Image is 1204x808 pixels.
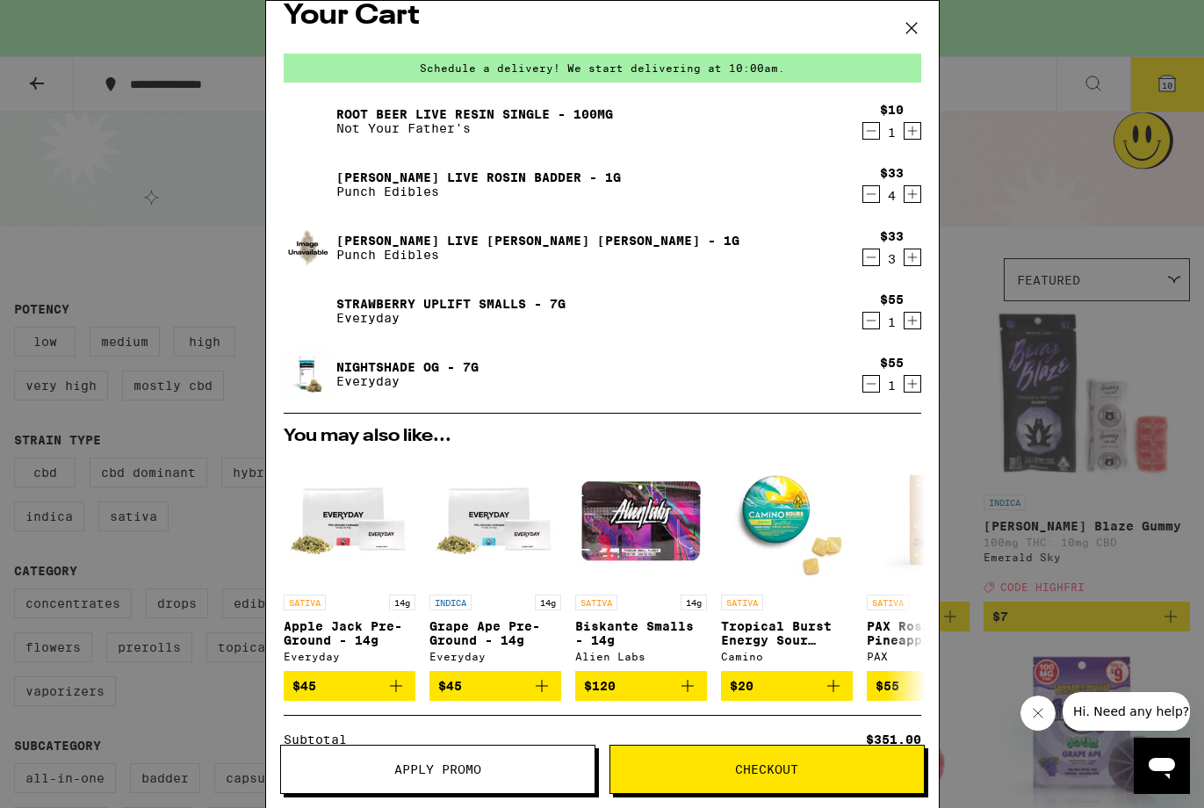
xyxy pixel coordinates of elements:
[429,595,472,610] p: INDICA
[721,595,763,610] p: SATIVA
[862,185,880,203] button: Decrement
[721,651,853,662] div: Camino
[876,679,899,693] span: $55
[880,379,904,393] div: 1
[735,763,798,776] span: Checkout
[284,160,333,209] img: Garlic Papaya Live Rosin Badder - 1g
[284,350,333,399] img: Nightshade OG - 7g
[284,671,415,701] button: Add to bag
[730,679,753,693] span: $20
[336,360,479,374] a: Nightshade OG - 7g
[867,595,909,610] p: SATIVA
[336,121,613,135] p: Not Your Father's
[862,122,880,140] button: Decrement
[867,454,999,586] img: PAX - PAX Rosin: Pineapple Express - 1g
[284,454,415,671] a: Open page for Apple Jack Pre-Ground - 14g from Everyday
[284,286,333,335] img: Strawberry Uplift Smalls - 7g
[336,107,613,121] a: Root Beer Live Resin Single - 100mg
[284,595,326,610] p: SATIVA
[284,454,415,586] img: Everyday - Apple Jack Pre-Ground - 14g
[575,651,707,662] div: Alien Labs
[904,185,921,203] button: Increment
[284,733,359,746] div: Subtotal
[721,454,853,586] img: Camino - Tropical Burst Energy Sour Gummies
[681,595,707,610] p: 14g
[429,619,561,647] p: Grape Ape Pre-Ground - 14g
[904,375,921,393] button: Increment
[575,671,707,701] button: Add to bag
[280,745,595,794] button: Apply Promo
[292,679,316,693] span: $45
[429,454,561,671] a: Open page for Grape Ape Pre-Ground - 14g from Everyday
[867,454,999,671] a: Open page for PAX Rosin: Pineapple Express - 1g from PAX
[904,122,921,140] button: Increment
[336,374,479,388] p: Everyday
[862,312,880,329] button: Decrement
[880,166,904,180] div: $33
[721,671,853,701] button: Add to bag
[336,170,621,184] a: [PERSON_NAME] Live Rosin Badder - 1g
[904,249,921,266] button: Increment
[880,356,904,370] div: $55
[880,292,904,307] div: $55
[429,651,561,662] div: Everyday
[429,454,561,586] img: Everyday - Grape Ape Pre-Ground - 14g
[880,126,904,140] div: 1
[609,745,925,794] button: Checkout
[584,679,616,693] span: $120
[904,312,921,329] button: Increment
[721,619,853,647] p: Tropical Burst Energy Sour Gummies
[284,428,921,445] h2: You may also like...
[284,619,415,647] p: Apple Jack Pre-Ground - 14g
[721,454,853,671] a: Open page for Tropical Burst Energy Sour Gummies from Camino
[862,375,880,393] button: Decrement
[862,249,880,266] button: Decrement
[880,315,904,329] div: 1
[336,184,621,198] p: Punch Edibles
[575,595,617,610] p: SATIVA
[867,619,999,647] p: PAX Rosin: Pineapple Express - 1g
[284,651,415,662] div: Everyday
[880,229,904,243] div: $33
[429,671,561,701] button: Add to bag
[438,679,462,693] span: $45
[535,595,561,610] p: 14g
[394,763,481,776] span: Apply Promo
[880,103,904,117] div: $10
[575,454,707,586] img: Alien Labs - Biskante Smalls - 14g
[336,248,739,262] p: Punch Edibles
[867,651,999,662] div: PAX
[336,297,566,311] a: Strawberry Uplift Smalls - 7g
[866,733,921,746] div: $351.00
[284,97,333,146] img: Root Beer Live Resin Single - 100mg
[336,311,566,325] p: Everyday
[880,189,904,203] div: 4
[575,454,707,671] a: Open page for Biskante Smalls - 14g from Alien Labs
[1063,692,1190,731] iframe: Message from company
[1134,738,1190,794] iframe: Button to launch messaging window
[284,54,921,83] div: Schedule a delivery! We start delivering at 10:00am.
[1020,696,1056,731] iframe: Close message
[284,223,333,272] img: Dulce De Sherbert Live Rosin Badder - 1g
[880,252,904,266] div: 3
[867,671,999,701] button: Add to bag
[575,619,707,647] p: Biskante Smalls - 14g
[389,595,415,610] p: 14g
[336,234,739,248] a: [PERSON_NAME] Live [PERSON_NAME] [PERSON_NAME] - 1g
